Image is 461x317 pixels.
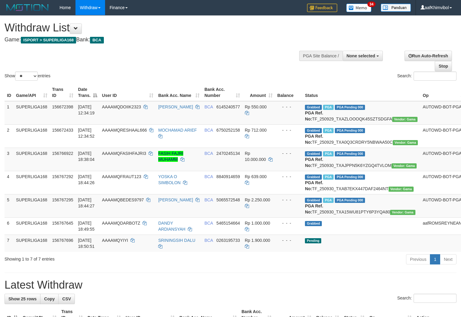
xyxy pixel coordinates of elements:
span: Marked by aafsoycanthlai [323,105,334,110]
a: YOSKA O SIMBOLON [158,174,181,185]
span: 156767292 [52,174,73,179]
th: ID [5,84,14,101]
th: Game/API: activate to sort column ascending [14,84,50,101]
td: TF_250929_TXA0Q3CRDRY5NBWAA50C [303,124,420,148]
span: [DATE] 12:34:19 [78,104,95,115]
span: Grabbed [305,221,322,226]
span: PGA Pending [335,198,365,203]
th: Bank Acc. Name: activate to sort column ascending [156,84,202,101]
span: Grabbed [305,151,322,156]
a: [PERSON_NAME] [158,197,193,202]
span: [DATE] 18:44:26 [78,174,95,185]
b: PGA Ref. No: [305,180,323,191]
span: AAAAMQBEDES9797 [102,197,144,202]
span: [DATE] 12:34:52 [78,128,95,139]
a: Run Auto-Refresh [405,51,452,61]
span: Grabbed [305,128,322,133]
h1: Withdraw List [5,22,301,34]
img: Button%20Memo.svg [346,4,372,12]
span: AAAAMQRESHAAL666 [102,128,147,133]
button: None selected [343,51,383,61]
span: PGA Pending [335,151,365,156]
span: 156767645 [52,221,73,226]
div: - - - [277,127,300,133]
th: User ID: activate to sort column ascending [100,84,156,101]
span: Show 25 rows [8,296,37,301]
span: AAAAMQDARBOTZ [102,221,140,226]
span: BCA [204,221,213,226]
span: 156767295 [52,197,73,202]
div: - - - [277,197,300,203]
a: SRININGSIH DALU [158,238,195,243]
span: PGA Pending [335,128,365,133]
span: Copy 5065572548 to clipboard [216,197,240,202]
span: [DATE] 18:50:51 [78,238,95,249]
span: Vendor URL: https://trx31.1velocity.biz [393,140,418,145]
span: Rp 2.250.000 [245,197,270,202]
span: Copy 8840914659 to clipboard [216,174,240,179]
span: BCA [204,197,213,202]
th: Trans ID: activate to sort column ascending [50,84,76,101]
label: Search: [397,294,456,303]
div: Showing 1 to 7 of 7 entries [5,254,187,262]
td: 4 [5,171,14,194]
h4: Game: Bank: [5,37,301,43]
a: 1 [430,254,440,264]
span: ISPORT > SUPERLIGA168 [21,37,76,43]
div: - - - [277,150,300,156]
span: Pending [305,238,321,243]
span: Vendor URL: https://trx31.1velocity.biz [389,187,414,192]
span: None selected [347,53,375,58]
span: 156672433 [52,128,73,133]
span: Rp 712.000 [245,128,267,133]
span: AAAAMQFRAUT123 [102,174,141,179]
span: Marked by aafsoycanthlai [323,175,334,180]
span: AAAAMQYIYI [102,238,128,243]
a: FASIH FAJRI MUHAMM [158,151,183,162]
span: Marked by aafsoumeymey [323,151,334,156]
span: Copy 5465154664 to clipboard [216,221,240,226]
td: 7 [5,235,14,252]
h1: Latest Withdraw [5,279,456,291]
span: Copy 6145240577 to clipboard [216,104,240,109]
div: - - - [277,237,300,243]
div: - - - [277,174,300,180]
a: [PERSON_NAME] [158,104,193,109]
span: 156672398 [52,104,73,109]
td: 5 [5,194,14,217]
input: Search: [414,294,456,303]
div: - - - [277,104,300,110]
span: Copy 0263195733 to clipboard [216,238,240,243]
th: Balance [275,84,303,101]
td: SUPERLIGA168 [14,101,50,125]
th: Amount: activate to sort column ascending [242,84,275,101]
a: DANDY ARDIANSYAH [158,221,185,232]
span: PGA Pending [335,105,365,110]
td: SUPERLIGA168 [14,194,50,217]
span: [DATE] 18:49:55 [78,221,95,232]
td: SUPERLIGA168 [14,235,50,252]
span: Copy [44,296,55,301]
td: 1 [5,101,14,125]
a: Stop [435,61,452,71]
span: BCA [204,238,213,243]
th: Status [303,84,420,101]
b: PGA Ref. No: [305,110,323,121]
span: [DATE] 18:38:04 [78,151,95,162]
span: Grabbed [305,198,322,203]
a: CSV [58,294,75,304]
span: BCA [204,174,213,179]
img: MOTION_logo.png [5,3,50,12]
span: AAAAMQDOIIK2323 [102,104,141,109]
span: Rp 1.000.000 [245,221,270,226]
select: Showentries [15,72,38,81]
div: - - - [277,220,300,226]
span: 156767696 [52,238,73,243]
input: Search: [414,72,456,81]
a: MOCHAMAD ARIEF [158,128,197,133]
span: Grabbed [305,105,322,110]
span: Vendor URL: https://trx31.1velocity.biz [392,163,417,168]
td: TF_250930_TXAB7EKX447DAF2464NT [303,171,420,194]
span: Rp 550.000 [245,104,267,109]
td: 3 [5,148,14,171]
